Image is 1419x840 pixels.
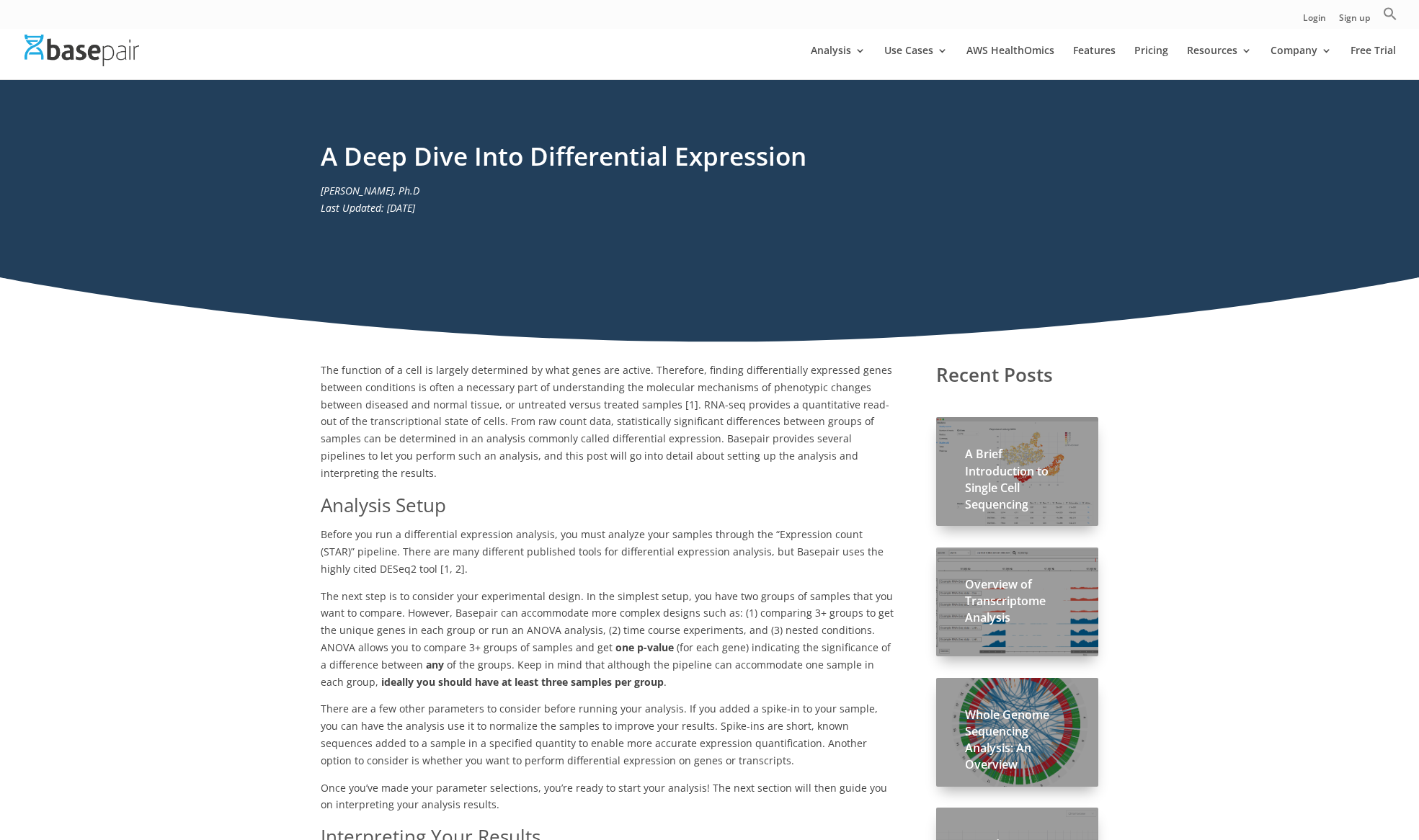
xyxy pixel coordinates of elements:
[615,640,677,654] strong: one p-value
[321,363,892,480] span: The function of a cell is largely determined by what genes are active. Therefore, finding differe...
[1351,45,1396,79] a: Free Trial
[1383,6,1397,21] svg: Search
[321,184,419,197] em: [PERSON_NAME], Ph.D
[936,362,1098,396] h1: Recent Posts
[381,675,664,689] strong: ideally you should have at least three samples per group
[1383,6,1397,29] a: Search Icon Link
[1271,45,1332,79] a: Company
[1073,45,1116,79] a: Features
[966,45,1054,79] a: AWS HealthOmics
[1339,14,1370,29] a: Sign up
[965,576,1064,634] h2: Overview of Transcriptome Analysis
[321,526,894,587] p: Before you run a differential expression analysis, you must analyze your samples through the “Exp...
[965,446,1069,520] h2: A Brief Introduction to Single Cell Sequencing
[965,707,1069,781] h2: Whole Genome Sequencing Analysis: An Overview
[321,138,1099,182] h1: A Deep Dive Into Differential Expression
[1303,14,1326,29] a: Login
[321,779,894,824] p: Once you’ve made your parameter selections, you’re ready to start your analysis! The next section...
[321,492,446,518] span: Analysis Setup
[321,588,894,701] p: The next step is to consider your experimental design. In the simplest setup, you have two groups...
[25,35,139,66] img: Basepair
[1134,45,1168,79] a: Pricing
[884,45,948,79] a: Use Cases
[426,658,444,671] strong: any
[321,201,415,215] em: Last Updated: [DATE]
[1187,45,1252,79] a: Resources
[811,45,866,79] a: Analysis
[321,700,894,779] p: There are a few other parameters to consider before running your analysis. If you added a spike-i...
